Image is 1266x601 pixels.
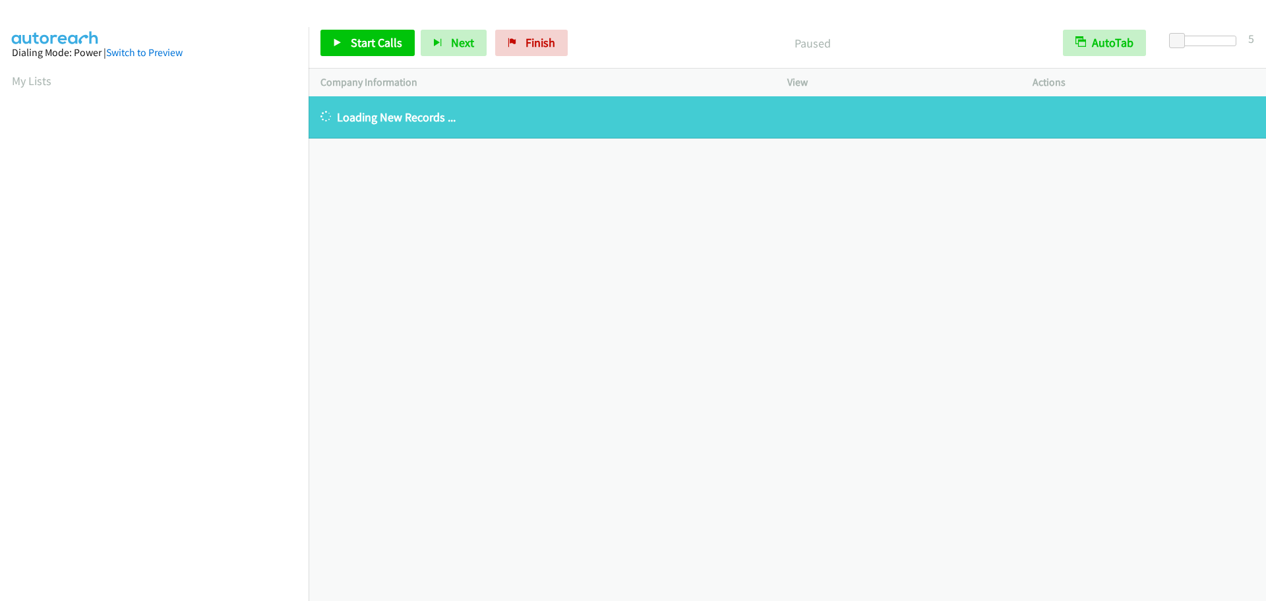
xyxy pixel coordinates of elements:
a: My Lists [12,73,51,88]
button: Next [421,30,487,56]
span: Next [451,35,474,50]
p: Paused [586,34,1039,52]
div: Dialing Mode: Power | [12,45,297,61]
a: Start Calls [320,30,415,56]
button: AutoTab [1063,30,1146,56]
span: Start Calls [351,35,402,50]
a: Finish [495,30,568,56]
a: Switch to Preview [106,46,183,59]
div: 5 [1248,30,1254,47]
div: Delay between calls (in seconds) [1176,36,1236,46]
p: Loading New Records ... [320,108,1254,126]
span: Finish [526,35,555,50]
p: Company Information [320,75,764,90]
p: View [787,75,1009,90]
p: Actions [1033,75,1254,90]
